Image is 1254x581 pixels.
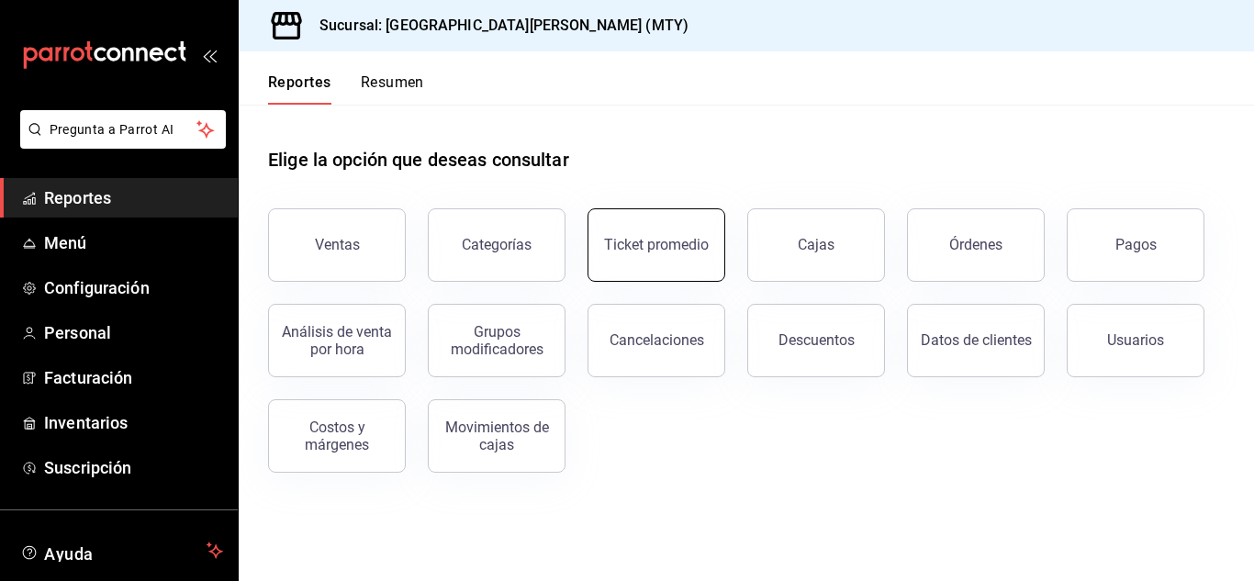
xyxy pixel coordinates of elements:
[315,236,360,253] div: Ventas
[462,236,532,253] div: Categorías
[44,540,199,562] span: Ayuda
[268,399,406,473] button: Costos y márgenes
[428,208,565,282] button: Categorías
[907,208,1045,282] button: Órdenes
[1107,331,1164,349] div: Usuarios
[50,120,197,140] span: Pregunta a Parrot AI
[44,230,223,255] span: Menú
[440,419,554,453] div: Movimientos de cajas
[268,208,406,282] button: Ventas
[305,15,689,37] h3: Sucursal: [GEOGRAPHIC_DATA][PERSON_NAME] (MTY)
[778,331,855,349] div: Descuentos
[44,320,223,345] span: Personal
[798,234,835,256] div: Cajas
[747,208,885,282] a: Cajas
[44,275,223,300] span: Configuración
[268,73,424,105] div: navigation tabs
[921,331,1032,349] div: Datos de clientes
[949,236,1002,253] div: Órdenes
[44,410,223,435] span: Inventarios
[280,419,394,453] div: Costos y márgenes
[1115,236,1157,253] div: Pagos
[280,323,394,358] div: Análisis de venta por hora
[268,73,331,105] button: Reportes
[20,110,226,149] button: Pregunta a Parrot AI
[1067,304,1204,377] button: Usuarios
[747,304,885,377] button: Descuentos
[610,331,704,349] div: Cancelaciones
[604,236,709,253] div: Ticket promedio
[907,304,1045,377] button: Datos de clientes
[440,323,554,358] div: Grupos modificadores
[13,133,226,152] a: Pregunta a Parrot AI
[588,208,725,282] button: Ticket promedio
[588,304,725,377] button: Cancelaciones
[44,365,223,390] span: Facturación
[268,304,406,377] button: Análisis de venta por hora
[428,304,565,377] button: Grupos modificadores
[361,73,424,105] button: Resumen
[44,185,223,210] span: Reportes
[1067,208,1204,282] button: Pagos
[428,399,565,473] button: Movimientos de cajas
[44,455,223,480] span: Suscripción
[202,48,217,62] button: open_drawer_menu
[268,146,569,173] h1: Elige la opción que deseas consultar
